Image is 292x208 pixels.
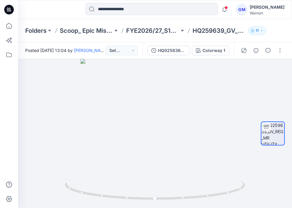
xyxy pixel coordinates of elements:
[148,46,190,55] button: HQ025636_GV_COLLARLESS DENIM JACKET XS PM_Colorway 1_Front
[126,26,179,35] a: FYE2026/27_S126_Scoop EPIC_Top & Bottom
[261,122,284,145] img: HQ259639_GV_REG_MR UTILITY JOGGER
[25,26,47,35] a: Folders
[248,26,266,35] button: 11
[158,47,186,54] div: HQ025636_GV_COLLARLESS DENIM JACKET XS PM_Colorway 1_Front
[25,47,105,54] span: Posted [DATE] 13:04 by
[250,4,284,11] div: [PERSON_NAME]
[236,4,247,15] div: GM
[251,46,261,55] button: Details
[256,27,259,34] p: 11
[60,26,113,35] a: Scoop_ Epic Missy Tops Bottoms Dress
[192,46,229,55] button: Colorway 1
[202,47,225,54] div: Colorway 1
[193,26,246,35] p: HQ259639_GV_MISSY_MR UTILITY JOGGER
[74,48,108,53] a: [PERSON_NAME]
[250,11,284,15] div: Walmart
